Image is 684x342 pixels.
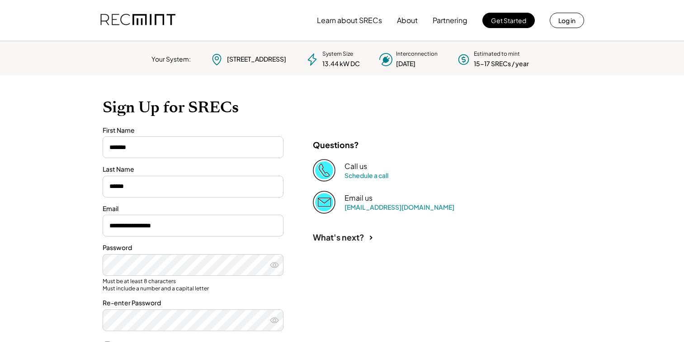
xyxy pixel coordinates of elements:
[103,165,283,174] div: Last Name
[474,50,520,58] div: Estimated to mint
[433,11,467,29] button: Partnering
[344,162,367,171] div: Call us
[482,13,535,28] button: Get Started
[322,59,360,68] div: 13.44 kW DC
[103,98,582,117] h1: Sign Up for SRECs
[344,193,373,203] div: Email us
[396,59,415,68] div: [DATE]
[103,243,283,252] div: Password
[103,278,283,292] div: Must be at least 8 characters Must include a number and a capital letter
[103,204,283,213] div: Email
[103,126,283,135] div: First Name
[474,59,529,68] div: 15-17 SRECs / year
[322,50,353,58] div: System Size
[344,171,388,179] a: Schedule a call
[103,299,283,308] div: Re-enter Password
[313,191,335,213] img: Email%202%403x.png
[344,203,454,211] a: [EMAIL_ADDRESS][DOMAIN_NAME]
[313,159,335,182] img: Phone%20copy%403x.png
[397,11,418,29] button: About
[396,50,438,58] div: Interconnection
[151,55,191,64] div: Your System:
[227,55,286,64] div: [STREET_ADDRESS]
[317,11,382,29] button: Learn about SRECs
[313,232,364,242] div: What's next?
[100,5,175,36] img: recmint-logotype%403x.png
[313,140,359,150] div: Questions?
[550,13,584,28] button: Log in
